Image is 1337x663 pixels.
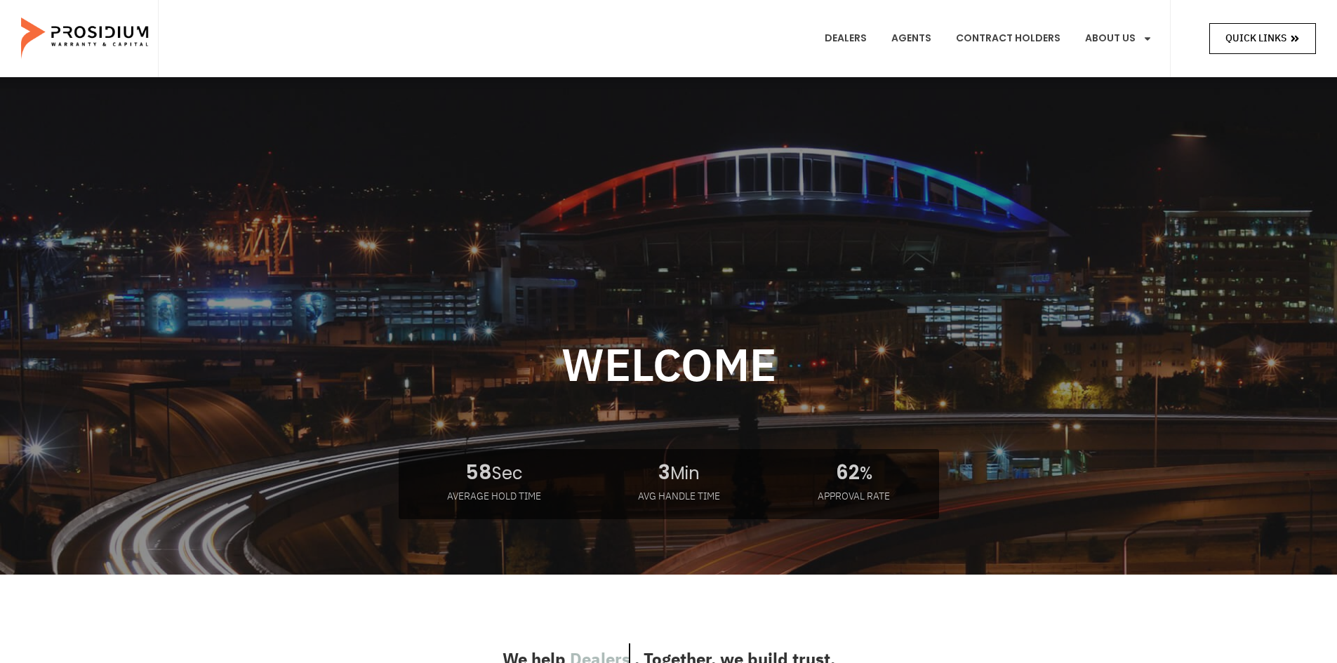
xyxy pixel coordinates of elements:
a: Dealers [814,13,877,65]
a: Quick Links [1209,23,1316,53]
a: Agents [881,13,942,65]
span: Quick Links [1225,29,1286,47]
a: About Us [1075,13,1163,65]
nav: Menu [814,13,1163,65]
a: Contract Holders [945,13,1071,65]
